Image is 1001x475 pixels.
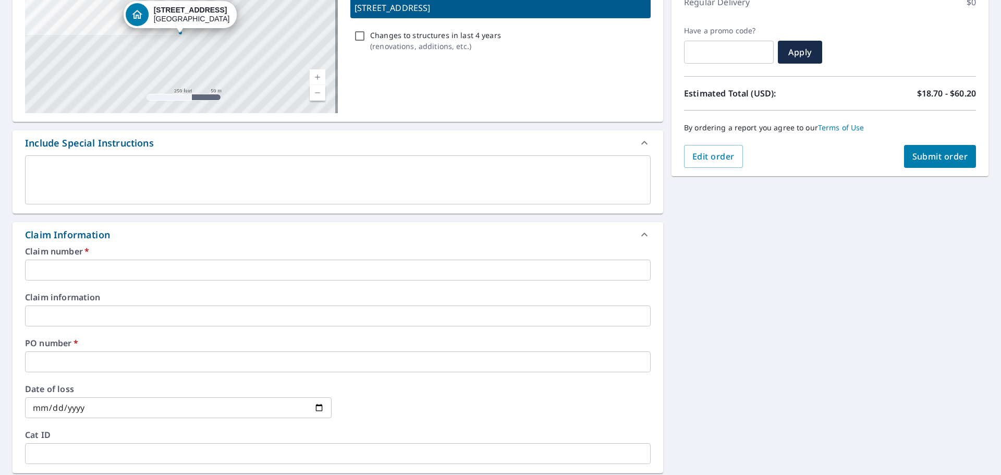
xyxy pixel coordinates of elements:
[25,431,651,439] label: Cat ID
[25,293,651,301] label: Claim information
[370,30,501,41] p: Changes to structures in last 4 years
[684,26,774,35] label: Have a promo code?
[25,136,154,150] div: Include Special Instructions
[778,41,822,64] button: Apply
[917,87,976,100] p: $18.70 - $60.20
[684,123,976,132] p: By ordering a report you agree to our
[154,6,227,14] strong: [STREET_ADDRESS]
[786,46,814,58] span: Apply
[355,2,646,14] p: [STREET_ADDRESS]
[684,87,830,100] p: Estimated Total (USD):
[13,222,663,247] div: Claim Information
[310,69,325,85] a: Current Level 17, Zoom In
[904,145,976,168] button: Submit order
[154,6,230,23] div: [GEOGRAPHIC_DATA]
[912,151,968,162] span: Submit order
[25,385,332,393] label: Date of loss
[25,247,651,255] label: Claim number
[124,1,237,33] div: Dropped pin, building 1, Residential property, 43 Wilton Rd W Ridgefield, CT 06877
[13,130,663,155] div: Include Special Instructions
[692,151,735,162] span: Edit order
[310,85,325,101] a: Current Level 17, Zoom Out
[370,41,501,52] p: ( renovations, additions, etc. )
[818,123,864,132] a: Terms of Use
[25,228,110,242] div: Claim Information
[25,339,651,347] label: PO number
[684,145,743,168] button: Edit order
